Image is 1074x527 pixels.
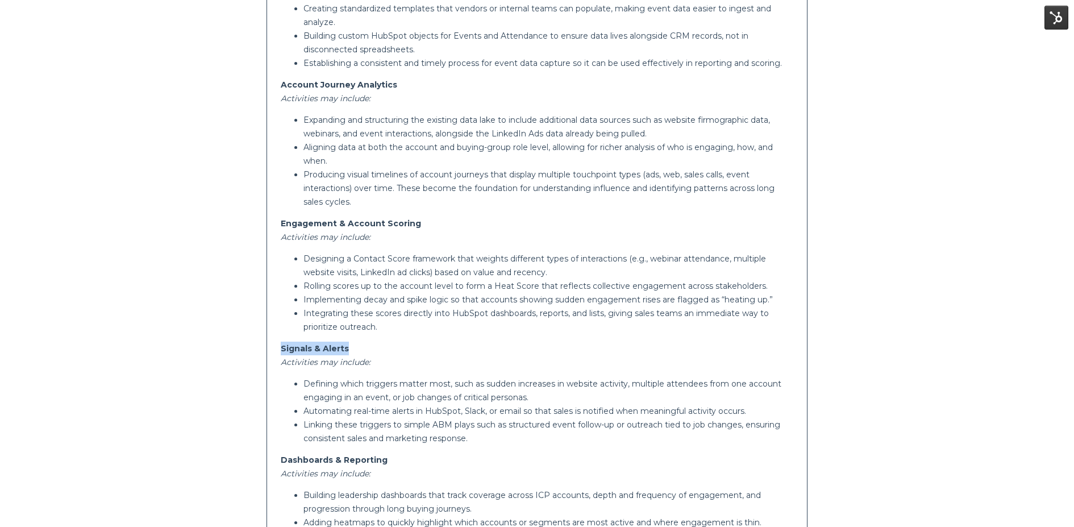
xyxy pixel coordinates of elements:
[303,488,794,516] p: Building leadership dashboards that track coverage across ICP accounts, depth and frequency of en...
[303,2,794,29] p: Creating standardized templates that vendors or internal teams can populate, making event data ea...
[303,404,794,418] p: Automating real-time alerts in HubSpot, Slack, or email so that sales is notified when meaningful...
[303,293,794,306] p: Implementing decay and spike logic so that accounts showing sudden engagement rises are flagged a...
[281,343,349,354] strong: Signals & Alerts
[281,218,421,229] strong: Engagement & Account Scoring
[281,468,371,479] em: Activities may include:
[281,455,388,465] strong: Dashboards & Reporting
[303,279,794,293] p: Rolling scores up to the account level to form a Heat Score that reflects collective engagement a...
[303,113,794,140] p: Expanding and structuring the existing data lake to include additional data sources such as websi...
[303,140,794,168] p: Aligning data at both the account and buying-group role level, allowing for richer analysis of wh...
[281,357,371,367] em: Activities may include:
[303,252,794,279] p: Designing a Contact Score framework that weights different types of interactions (e.g., webinar a...
[281,93,371,103] em: Activities may include:
[281,232,371,242] em: Activities may include:
[303,29,794,56] p: Building custom HubSpot objects for Events and Attendance to ensure data lives alongside CRM reco...
[303,168,794,209] p: Producing visual timelines of account journeys that display multiple touchpoint types (ads, web, ...
[281,80,397,90] strong: Account Journey Analytics
[1044,6,1068,30] img: HubSpot Tools Menu Toggle
[303,377,794,404] p: Defining which triggers matter most, such as sudden increases in website activity, multiple atten...
[303,306,794,334] p: Integrating these scores directly into HubSpot dashboards, reports, and lists, giving sales teams...
[303,418,794,445] p: Linking these triggers to simple ABM plays such as structured event follow-up or outreach tied to...
[303,56,794,70] p: Establishing a consistent and timely process for event data capture so it can be used effectively...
